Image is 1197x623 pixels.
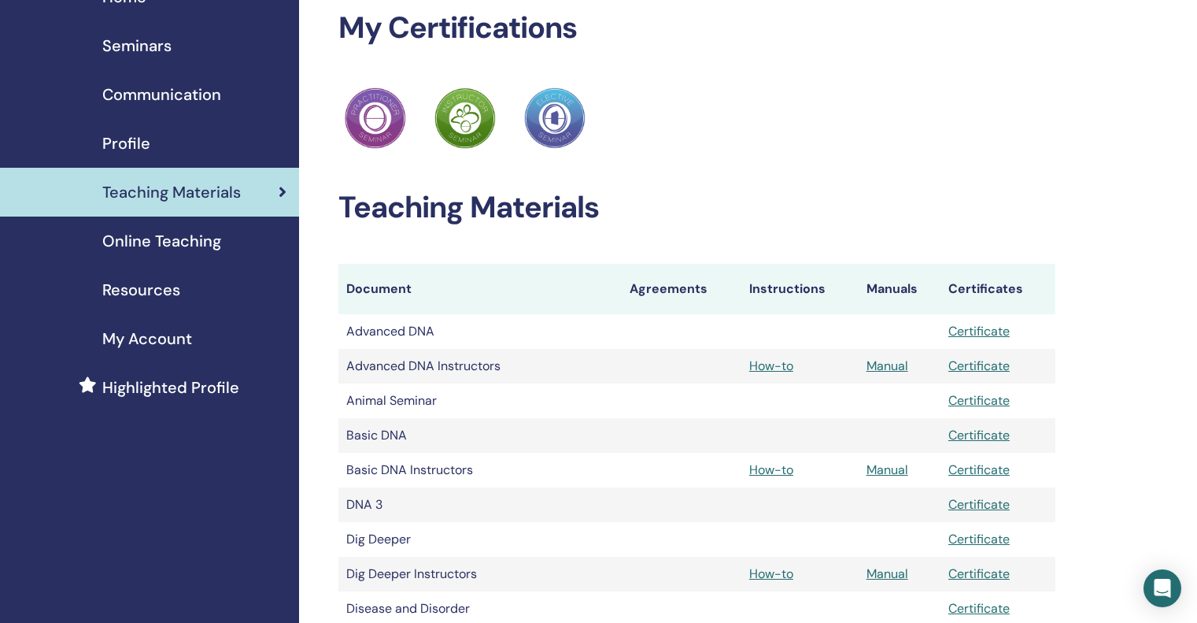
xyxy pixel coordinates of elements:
[338,190,1055,226] h2: Teaching Materials
[102,278,180,302] span: Resources
[338,453,622,488] td: Basic DNA Instructors
[338,384,622,418] td: Animal Seminar
[948,462,1010,478] a: Certificate
[948,392,1010,409] a: Certificate
[866,462,908,478] a: Manual
[866,566,908,582] a: Manual
[102,376,239,399] span: Highlighted Profile
[338,557,622,591] td: Dig Deeper Instructors
[338,10,1055,46] h2: My Certifications
[338,314,622,349] td: Advanced DNA
[741,264,859,314] th: Instructions
[622,264,741,314] th: Agreements
[948,531,1010,547] a: Certificate
[338,349,622,384] td: Advanced DNA Instructors
[749,566,793,582] a: How-to
[345,87,406,149] img: Practitioner
[102,180,241,204] span: Teaching Materials
[338,264,622,314] th: Document
[102,83,221,106] span: Communication
[948,323,1010,339] a: Certificate
[338,418,622,453] td: Basic DNA
[948,496,1010,513] a: Certificate
[102,132,150,155] span: Profile
[749,358,793,374] a: How-to
[1143,569,1181,607] div: Open Intercom Messenger
[948,427,1010,443] a: Certificate
[948,600,1010,617] a: Certificate
[859,264,940,314] th: Manuals
[866,358,908,374] a: Manual
[940,264,1055,314] th: Certificates
[338,522,622,557] td: Dig Deeper
[102,229,221,253] span: Online Teaching
[948,566,1010,582] a: Certificate
[749,462,793,478] a: How-to
[102,327,192,350] span: My Account
[338,488,622,522] td: DNA 3
[524,87,586,149] img: Practitioner
[102,34,172,57] span: Seminars
[948,358,1010,374] a: Certificate
[434,87,496,149] img: Practitioner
